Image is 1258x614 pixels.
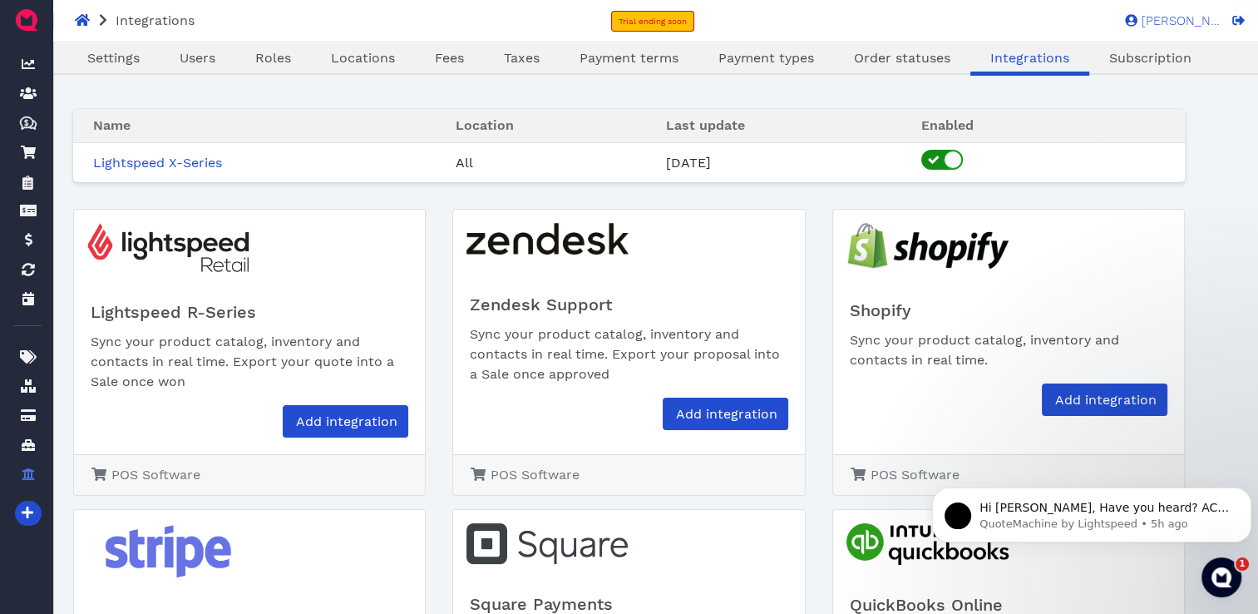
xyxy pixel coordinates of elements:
div: • - Add custom statuses with personalized names and colors to individual order line items [27,243,306,292]
span: Trial ending soon [619,17,687,26]
div: Fin says… [13,418,319,491]
a: Source reference 146752871: [42,66,55,79]
a: Add integration [663,398,788,430]
span: Subscription [1109,50,1191,66]
span: Taxes [504,50,540,66]
b: Key tracking features: [27,88,173,102]
span: Fees [435,50,464,66]
button: Emoji picker [26,473,39,487]
div: • - When items need ordering from suppliers, we automatically link POs to orders and update when ... [27,170,306,235]
span: Settings [87,50,140,66]
span: Location [456,117,514,133]
span: Shopify [850,300,911,320]
a: Trial ending soon [611,11,694,32]
button: Send a message… [285,467,312,493]
h1: Fin [81,16,101,28]
h5: Lightspeed R-Series [91,302,408,322]
b: Internal notes [33,301,126,314]
a: Users [160,48,235,68]
span: Add integration [673,406,777,422]
img: lightspeed_retail_logo.png [74,210,249,285]
span: POS Software [491,467,580,483]
img: QuoteM_icon_flat.png [13,7,40,33]
span: All [456,155,473,171]
span: Integrations [116,12,195,28]
span: Last update [666,117,745,133]
a: Source reference 6560831: [182,278,195,291]
span: POS Software [871,467,960,483]
div: Did that answer your question? [27,428,210,444]
b: Purchase Order tracking [33,171,194,184]
span: Add integration [294,413,397,429]
span: Sync your product catalog, inventory and contacts in real time. Export your quote into a Sale onc... [91,334,394,389]
div: • - Create personalized statuses and organize fulfillment your way [27,112,306,161]
a: Settings [67,48,160,68]
img: quickbooks_logo.png [833,510,1009,578]
span: Sync your product catalog, inventory and contacts in real time. [850,332,1119,368]
iframe: Intercom notifications message [925,453,1258,569]
span: Users [180,50,215,66]
a: Fees [415,48,484,68]
span: POS Software [111,467,200,483]
span: [DATE] [666,155,711,171]
a: Integrations [970,48,1089,68]
span: 1 [1236,557,1249,571]
tspan: $ [24,118,29,126]
a: Order statuses [834,48,970,68]
span: Add integration [1053,392,1157,408]
a: Roles [235,48,311,68]
a: Add integration [1042,384,1167,416]
a: Lightspeed X-Series [93,155,222,171]
a: Payment terms [560,48,698,68]
span: Integrations [990,50,1069,66]
span: Payment terms [580,50,678,66]
a: Locations [311,48,415,68]
textarea: Message… [14,438,318,467]
div: Close [292,7,322,37]
b: Line item statuses [33,244,155,257]
img: Profile image for Fin [47,9,74,36]
a: Taxes [484,48,560,68]
span: Name [93,117,131,133]
img: zendesk_support_logo.png [453,210,629,277]
h5: Zendesk Support [470,295,787,314]
a: Subscription [1089,48,1211,68]
iframe: Intercom live chat [1201,557,1241,597]
div: Did that answer your question? [13,418,223,454]
span: Roles [255,50,291,66]
img: square_logo.png [453,510,629,577]
a: [PERSON_NAME] [1117,12,1221,27]
button: Upload attachment [79,473,92,487]
span: Payment types [718,50,814,66]
b: Custom order statuses [33,113,182,126]
span: Square Payments [470,594,613,614]
div: Orders also function as shareable online documents, so you can send status updates to customers t... [27,341,306,406]
button: Start recording [106,473,119,487]
button: Gif picker [52,473,66,487]
a: Add integration [283,405,408,438]
span: Locations [331,50,395,66]
img: stripe_logo.png [74,510,249,593]
span: Sync your product catalog, inventory and contacts in real time. Export your proposal into a Sale ... [470,326,780,382]
button: Home [260,7,292,38]
span: Enabled [921,117,974,133]
span: Order statuses [854,50,950,66]
button: go back [11,7,42,38]
div: • - Keep staff organized with internal tracking notes on orders [27,300,306,333]
img: shopify_logo.png [833,210,1009,284]
span: [PERSON_NAME] [1137,15,1221,27]
a: Payment types [698,48,834,68]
